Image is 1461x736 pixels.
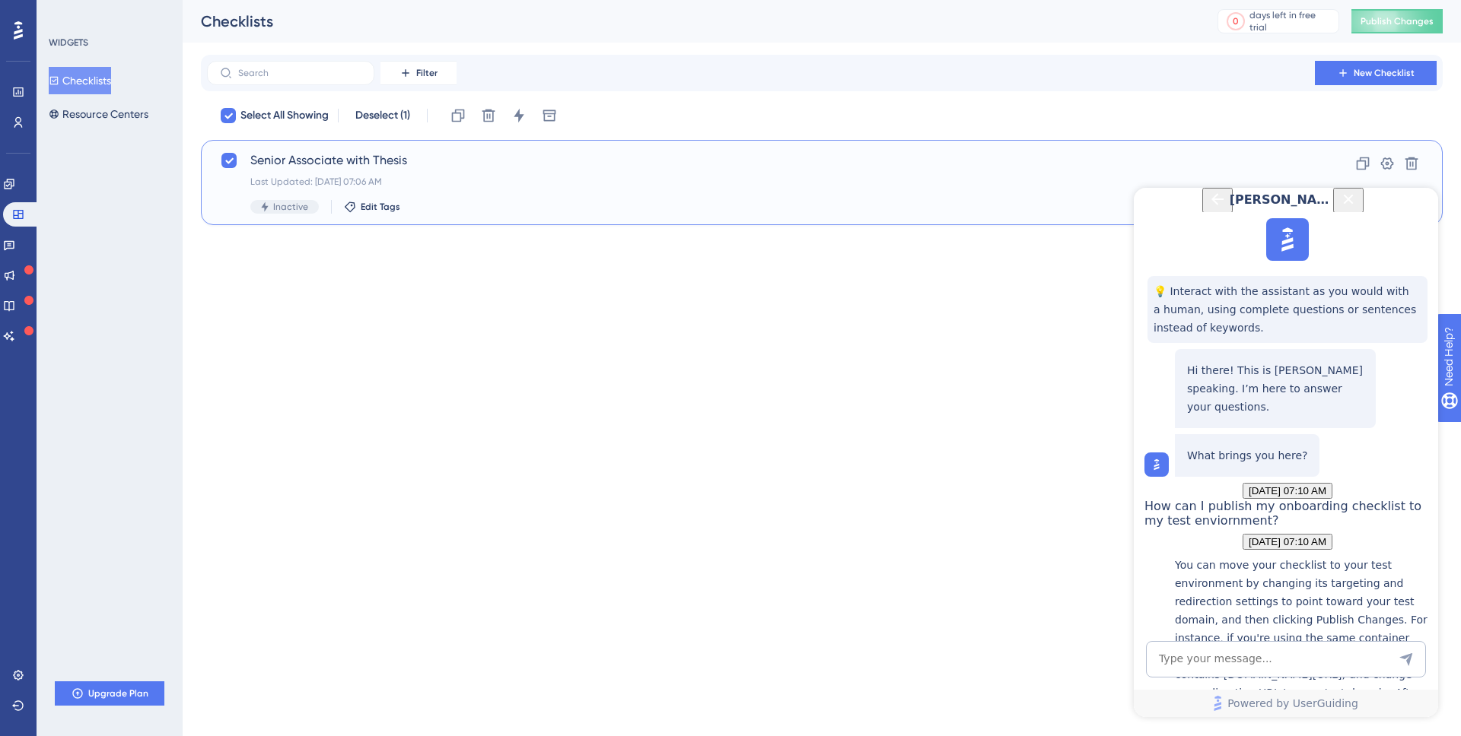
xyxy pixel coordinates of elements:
div: days left in free trial [1249,9,1334,33]
button: Deselect (1) [348,102,418,129]
input: Search [238,68,361,78]
div: Send Message [265,464,280,479]
span: Deselect (1) [355,106,410,125]
span: Powered by UserGuiding [94,506,224,525]
div: Last Updated: [DATE] 07:06 AM [250,176,1272,188]
iframe: UserGuiding AI Assistant [1134,188,1438,717]
span: Upgrade Plan [88,687,148,700]
div: WIDGETS [49,36,88,49]
p: You can move your checklist to your test environment by changing its targeting and redirection se... [41,368,297,550]
span: Inactive [273,201,308,213]
button: New Checklist [1315,61,1437,85]
span: Publish Changes [1361,15,1434,27]
span: Need Help? [36,4,95,22]
button: Checklists [49,67,111,94]
span: New Checklist [1354,67,1415,79]
div: 0 [1233,15,1239,27]
button: Publish Changes [1351,9,1443,33]
button: Resource Centers [49,100,148,128]
button: Upgrade Plan [55,681,164,706]
span: Select All Showing [240,106,329,125]
button: Edit Tags [344,201,400,213]
span: Senior Associate with Thesis [250,151,1272,170]
span: Filter [416,67,438,79]
span: Edit Tags [361,201,400,213]
button: Filter [380,61,457,85]
div: Checklists [201,11,1179,32]
textarea: AI Assistant Text Input [12,453,292,490]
